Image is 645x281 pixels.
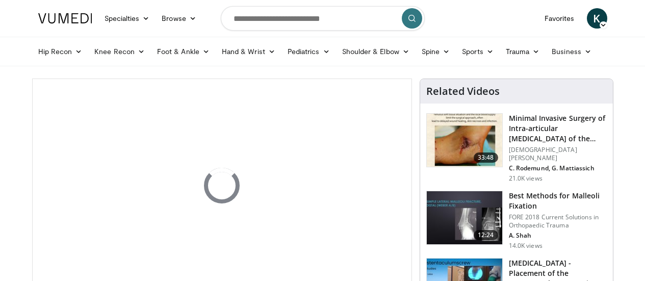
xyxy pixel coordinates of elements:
a: Foot & Ankle [151,41,216,62]
a: Hand & Wrist [216,41,281,62]
a: 12:24 Best Methods for Malleoli Fixation FORE 2018 Current Solutions in Orthopaedic Trauma A. Sha... [426,191,607,250]
a: Specialties [98,8,156,29]
a: Sports [456,41,500,62]
span: 12:24 [474,230,498,240]
img: 35a50d49-627e-422b-a069-3479b31312bc.150x105_q85_crop-smart_upscale.jpg [427,114,502,167]
p: 21.0K views [509,174,543,183]
a: Shoulder & Elbow [336,41,416,62]
a: Spine [416,41,456,62]
p: 14.0K views [509,242,543,250]
p: FORE 2018 Current Solutions in Orthopaedic Trauma [509,213,607,229]
a: Business [546,41,598,62]
a: Knee Recon [88,41,151,62]
span: 33:48 [474,152,498,163]
a: 33:48 Minimal Invasive Surgery of Intra-articular [MEDICAL_DATA] of the Calcane… [DEMOGRAPHIC_DAT... [426,113,607,183]
h4: Related Videos [426,85,500,97]
a: K [587,8,607,29]
p: C. Rodemund, G. Mattiassich [509,164,607,172]
a: Hip Recon [32,41,89,62]
h3: Minimal Invasive Surgery of Intra-articular [MEDICAL_DATA] of the Calcane… [509,113,607,144]
a: Browse [156,8,202,29]
a: Trauma [500,41,546,62]
a: Pediatrics [281,41,336,62]
img: VuMedi Logo [38,13,92,23]
p: A. Shah [509,232,607,240]
h3: Best Methods for Malleoli Fixation [509,191,607,211]
input: Search topics, interventions [221,6,425,31]
p: [DEMOGRAPHIC_DATA][PERSON_NAME] [509,146,607,162]
img: bb3c647c-2c54-4102-bd4b-4b25814f39ee.150x105_q85_crop-smart_upscale.jpg [427,191,502,244]
a: Favorites [538,8,581,29]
